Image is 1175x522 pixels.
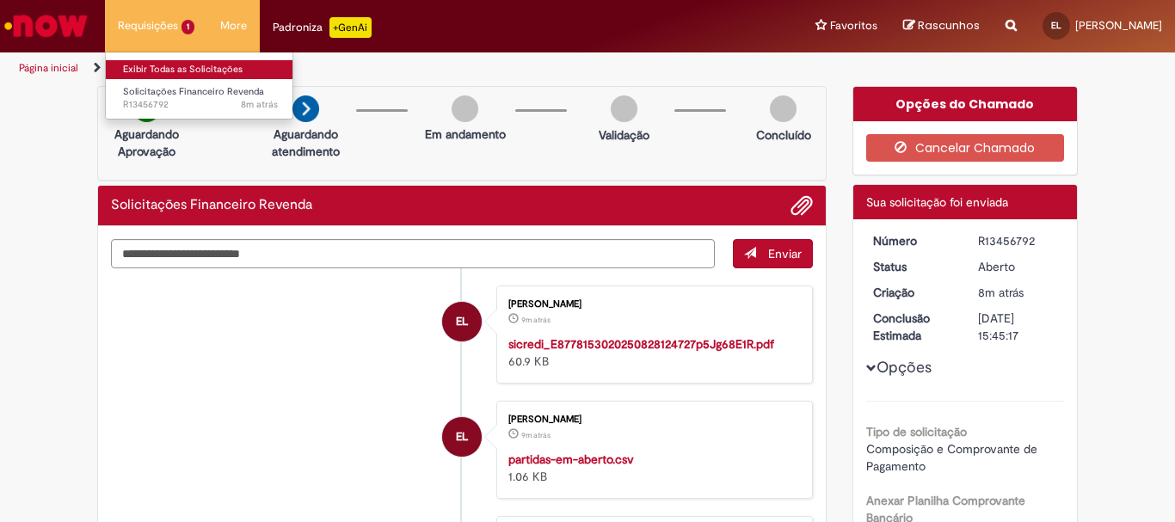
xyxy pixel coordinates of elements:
[791,194,813,217] button: Adicionar anexos
[241,98,278,111] span: 8m atrás
[918,17,980,34] span: Rascunhos
[220,17,247,34] span: More
[860,232,966,249] dt: Número
[181,20,194,34] span: 1
[521,430,551,440] span: 9m atrás
[866,441,1041,474] span: Composição e Comprovante de Pagamento
[508,451,795,485] div: 1.06 KB
[508,451,634,467] a: partidas-em-aberto.csv
[756,126,811,144] p: Concluído
[1075,18,1162,33] span: [PERSON_NAME]
[106,60,295,79] a: Exibir Todas as Solicitações
[978,310,1058,344] div: [DATE] 15:45:17
[978,284,1058,301] div: 28/08/2025 10:45:12
[860,258,966,275] dt: Status
[106,83,295,114] a: Aberto R13456792 : Solicitações Financeiro Revenda
[456,416,468,458] span: EL
[770,95,797,122] img: img-circle-grey.png
[830,17,877,34] span: Favoritos
[442,302,482,341] div: Emanuele Picolotto de Lima
[442,417,482,457] div: Emanuele Picolotto de Lima
[123,85,264,98] span: Solicitações Financeiro Revenda
[611,95,637,122] img: img-circle-grey.png
[292,95,319,122] img: arrow-next.png
[105,52,293,120] ul: Requisições
[978,232,1058,249] div: R13456792
[273,17,372,38] div: Padroniza
[456,301,468,342] span: EL
[903,18,980,34] a: Rascunhos
[13,52,771,84] ul: Trilhas de página
[508,335,795,370] div: 60.9 KB
[853,87,1078,121] div: Opções do Chamado
[866,134,1065,162] button: Cancelar Chamado
[521,315,551,325] time: 28/08/2025 10:44:48
[1051,20,1061,31] span: EL
[111,198,312,213] h2: Solicitações Financeiro Revenda Histórico de tíquete
[508,336,774,352] a: sicredi_E8778153020250828124727p5Jg68E1R.pdf
[2,9,90,43] img: ServiceNow
[508,299,795,310] div: [PERSON_NAME]
[264,126,348,160] p: Aguardando atendimento
[521,430,551,440] time: 28/08/2025 10:44:44
[19,61,78,75] a: Página inicial
[452,95,478,122] img: img-circle-grey.png
[105,126,188,160] p: Aguardando Aprovação
[118,17,178,34] span: Requisições
[123,98,278,112] span: R13456792
[860,310,966,344] dt: Conclusão Estimada
[599,126,649,144] p: Validação
[768,246,802,261] span: Enviar
[425,126,506,143] p: Em andamento
[978,285,1024,300] time: 28/08/2025 10:45:12
[978,258,1058,275] div: Aberto
[978,285,1024,300] span: 8m atrás
[860,284,966,301] dt: Criação
[329,17,372,38] p: +GenAi
[733,239,813,268] button: Enviar
[241,98,278,111] time: 28/08/2025 10:45:14
[521,315,551,325] span: 9m atrás
[866,194,1008,210] span: Sua solicitação foi enviada
[111,239,715,268] textarea: Digite sua mensagem aqui...
[866,424,967,439] b: Tipo de solicitação
[508,415,795,425] div: [PERSON_NAME]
